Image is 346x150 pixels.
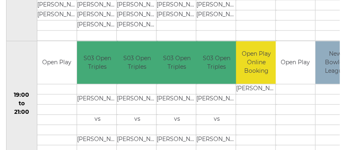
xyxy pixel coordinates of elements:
[157,94,198,104] td: [PERSON_NAME]
[117,0,158,11] td: [PERSON_NAME]
[196,0,237,11] td: [PERSON_NAME]
[77,135,118,145] td: [PERSON_NAME]
[77,21,118,31] td: [PERSON_NAME]
[196,115,237,125] td: vs
[77,0,118,11] td: [PERSON_NAME]
[157,11,198,21] td: [PERSON_NAME]
[196,135,237,145] td: [PERSON_NAME]
[37,0,78,11] td: [PERSON_NAME]
[196,41,237,84] td: S03 Open Triples
[77,11,118,21] td: [PERSON_NAME]
[236,41,277,84] td: Open Play Online Booking
[157,41,198,84] td: S03 Open Triples
[276,41,315,84] td: Open Play
[236,84,277,94] td: [PERSON_NAME]
[157,135,198,145] td: [PERSON_NAME]
[117,135,158,145] td: [PERSON_NAME]
[77,94,118,104] td: [PERSON_NAME]
[157,115,198,125] td: vs
[77,115,118,125] td: vs
[157,0,198,11] td: [PERSON_NAME]
[117,21,158,31] td: [PERSON_NAME]
[117,41,158,84] td: S03 Open Triples
[117,115,158,125] td: vs
[77,41,118,84] td: S03 Open Triples
[196,94,237,104] td: [PERSON_NAME]
[37,41,77,84] td: Open Play
[117,94,158,104] td: [PERSON_NAME]
[37,11,78,21] td: [PERSON_NAME]
[117,11,158,21] td: [PERSON_NAME]
[196,11,237,21] td: [PERSON_NAME]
